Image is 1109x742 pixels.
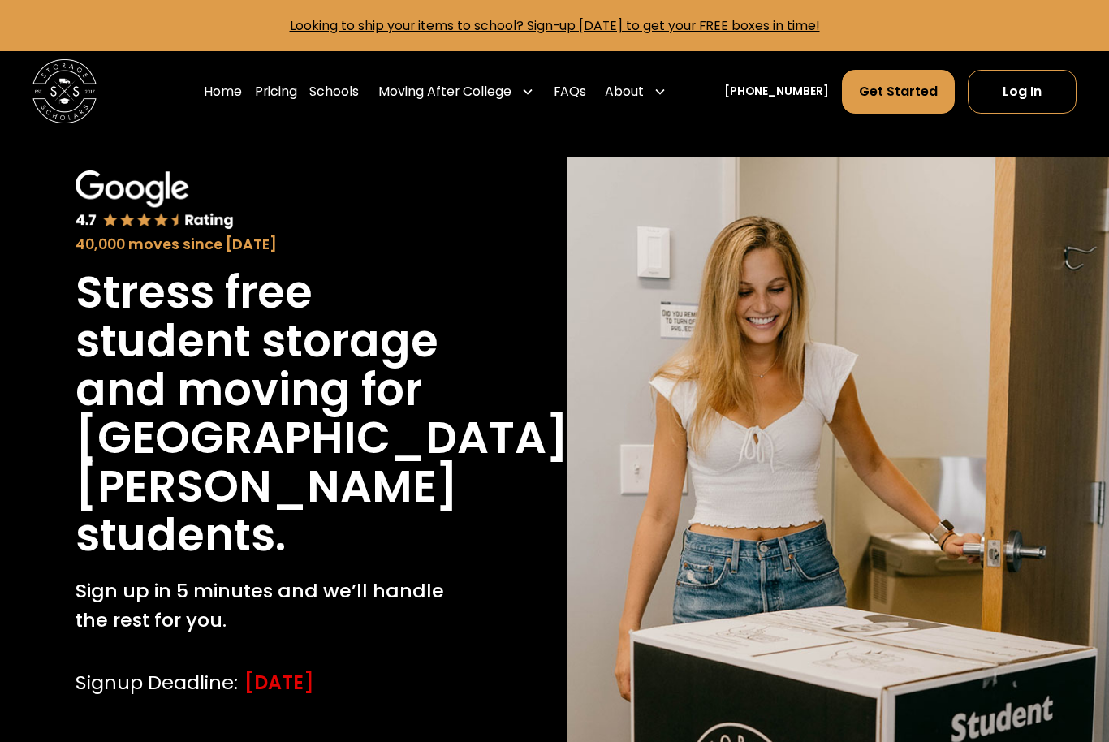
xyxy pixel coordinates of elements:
[76,576,465,634] p: Sign up in 5 minutes and we’ll handle the rest for you.
[968,70,1077,113] a: Log In
[378,82,511,101] div: Moving After College
[76,170,233,231] img: Google 4.7 star rating
[244,668,314,697] div: [DATE]
[842,70,955,113] a: Get Started
[605,82,644,101] div: About
[76,414,568,511] h1: [GEOGRAPHIC_DATA][PERSON_NAME]
[598,69,673,114] div: About
[32,59,97,123] a: home
[32,59,97,123] img: Storage Scholars main logo
[309,69,359,114] a: Schools
[204,69,242,114] a: Home
[76,668,238,697] div: Signup Deadline:
[76,269,465,415] h1: Stress free student storage and moving for
[255,69,297,114] a: Pricing
[724,83,829,100] a: [PHONE_NUMBER]
[290,16,820,35] a: Looking to ship your items to school? Sign-up [DATE] to get your FREE boxes in time!
[76,511,286,560] h1: students.
[372,69,541,114] div: Moving After College
[76,234,465,256] div: 40,000 moves since [DATE]
[554,69,586,114] a: FAQs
